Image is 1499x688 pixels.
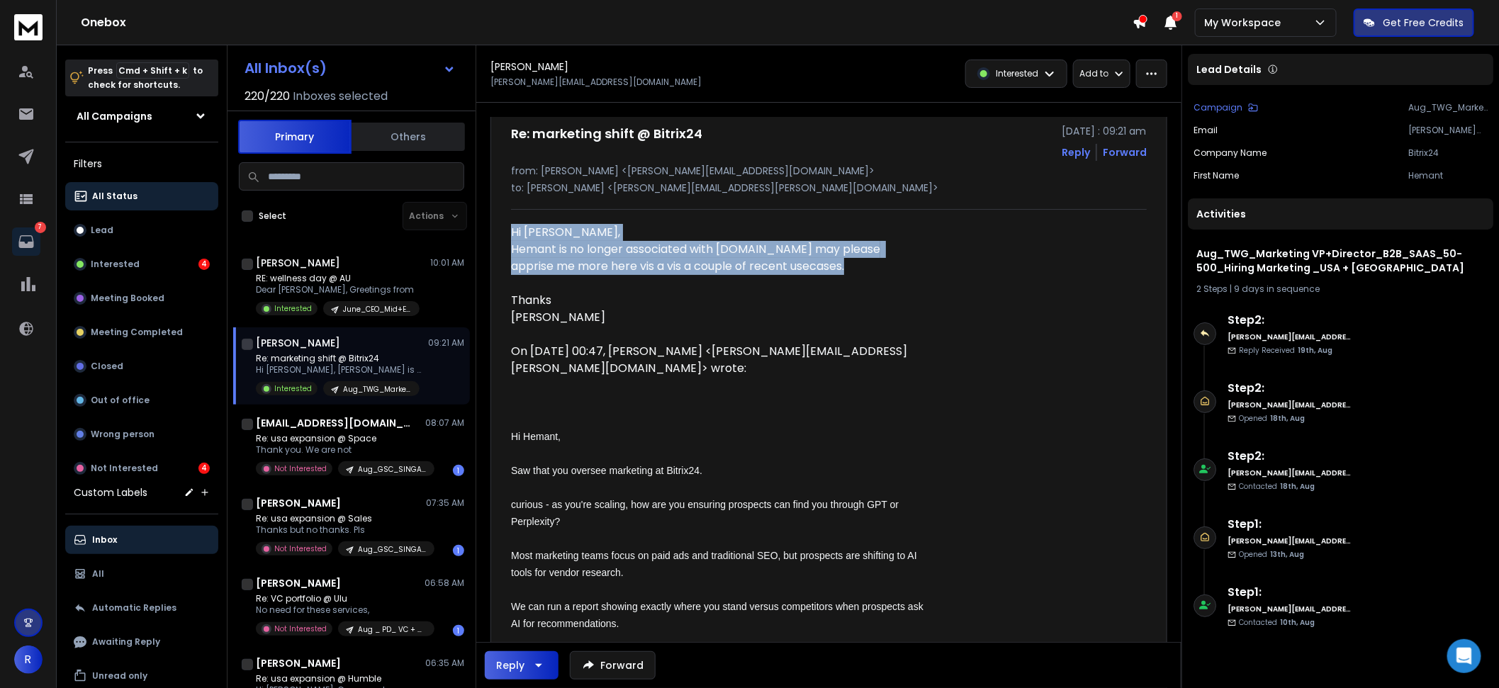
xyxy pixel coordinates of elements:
[77,109,152,123] h1: All Campaigns
[358,464,426,475] p: Aug_GSC_SINGAPORE_1-50_CEO_B2B
[65,420,218,449] button: Wrong person
[238,120,352,154] button: Primary
[65,250,218,278] button: Interested4
[65,386,218,415] button: Out of office
[1239,413,1305,424] p: Opened
[1228,400,1352,410] h6: [PERSON_NAME][EMAIL_ADDRESS][PERSON_NAME][DOMAIN_NAME]
[91,293,164,304] p: Meeting Booked
[65,352,218,380] button: Closed
[91,463,158,474] p: Not Interested
[996,68,1038,79] p: Interested
[92,636,160,648] p: Awaiting Reply
[274,303,312,314] p: Interested
[256,284,420,295] p: Dear [PERSON_NAME], Greetings from
[1270,549,1304,560] span: 13th, Aug
[65,560,218,588] button: All
[490,60,568,74] h1: [PERSON_NAME]
[65,526,218,554] button: Inbox
[1196,62,1262,77] p: Lead Details
[1204,16,1286,30] p: My Workspace
[65,102,218,130] button: All Campaigns
[256,416,412,430] h1: [EMAIL_ADDRESS][DOMAIN_NAME]
[511,124,702,144] h1: Re: marketing shift @ Bitrix24
[1228,380,1352,397] h6: Step 2 :
[425,417,464,429] p: 08:07 AM
[453,625,464,636] div: 1
[91,361,123,372] p: Closed
[198,463,210,474] div: 4
[91,429,155,440] p: Wrong person
[511,181,1147,195] p: to: [PERSON_NAME] <[PERSON_NAME][EMAIL_ADDRESS][PERSON_NAME][DOMAIN_NAME]>
[256,576,341,590] h1: [PERSON_NAME]
[92,568,104,580] p: All
[65,628,218,656] button: Awaiting Reply
[511,550,920,578] span: Most marketing teams focus on paid ads and traditional SEO, but prospects are shifting to AI tool...
[1196,283,1228,295] span: 2 Steps
[511,292,925,309] div: Thanks
[92,602,176,614] p: Automatic Replies
[1228,448,1352,465] h6: Step 2 :
[256,593,426,604] p: Re: VC portfolio @ Ulu
[256,273,420,284] p: RE: wellness day @ AU
[198,259,210,270] div: 4
[233,54,467,82] button: All Inbox(s)
[1103,145,1147,159] div: Forward
[496,658,524,672] div: Reply
[485,651,558,679] button: Reply
[1270,413,1305,424] span: 18th, Aug
[116,62,189,79] span: Cmd + Shift + k
[1234,283,1320,295] span: 9 days in sequence
[426,497,464,509] p: 07:35 AM
[1228,312,1352,329] h6: Step 2 :
[425,658,464,669] p: 06:35 AM
[1188,198,1493,230] div: Activities
[274,383,312,394] p: Interested
[256,524,426,536] p: Thanks but no thanks. Pls
[358,544,426,555] p: Aug_GSC_SINGAPORE_1-50_CEO_B2B
[1228,468,1352,478] h6: [PERSON_NAME][EMAIL_ADDRESS][PERSON_NAME][DOMAIN_NAME]
[1239,481,1315,492] p: Contacted
[65,216,218,244] button: Lead
[65,284,218,312] button: Meeting Booked
[65,454,218,483] button: Not Interested4
[91,259,140,270] p: Interested
[511,465,702,476] span: Saw that you oversee marketing at Bitrix24.
[1408,125,1488,136] p: [PERSON_NAME][EMAIL_ADDRESS][DOMAIN_NAME]
[1228,536,1352,546] h6: [PERSON_NAME][EMAIL_ADDRESS][PERSON_NAME][DOMAIN_NAME]
[1196,283,1485,295] div: |
[91,225,113,236] p: Lead
[358,624,426,635] p: Aug _ PD_ VC + CEO
[1239,549,1304,560] p: Opened
[35,222,46,233] p: 7
[511,164,1147,178] p: from: [PERSON_NAME] <[PERSON_NAME][EMAIL_ADDRESS][DOMAIN_NAME]>
[259,210,286,222] label: Select
[245,61,327,75] h1: All Inbox(s)
[12,227,40,256] a: 7
[274,463,327,474] p: Not Interested
[256,256,340,270] h1: [PERSON_NAME]
[256,673,420,684] p: Re: usa expansion @ Humble
[256,656,341,670] h1: [PERSON_NAME]
[14,645,43,674] button: R
[453,545,464,556] div: 1
[490,77,702,88] p: [PERSON_NAME][EMAIL_ADDRESS][DOMAIN_NAME]
[92,670,147,682] p: Unread only
[274,543,327,554] p: Not Interested
[343,384,411,395] p: Aug_TWG_Marketing VP+Director_B2B_SAAS_50-500_Hiring Marketing _USA + [GEOGRAPHIC_DATA]
[1280,481,1315,492] span: 18th, Aug
[343,304,411,315] p: June_CEO_Mid+Enterprise accounts_India
[92,534,117,546] p: Inbox
[92,191,137,202] p: All Status
[245,88,290,105] span: 220 / 220
[91,327,183,338] p: Meeting Completed
[1194,125,1218,136] p: Email
[1447,639,1481,673] div: Open Intercom Messenger
[1239,617,1315,628] p: Contacted
[1408,170,1488,181] p: Hemant
[65,594,218,622] button: Automatic Replies
[256,433,426,444] p: Re: usa expansion @ Space
[1408,102,1488,113] p: Aug_TWG_Marketing VP+Director_B2B_SAAS_50-500_Hiring Marketing _USA + [GEOGRAPHIC_DATA]
[74,485,147,500] h3: Custom Labels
